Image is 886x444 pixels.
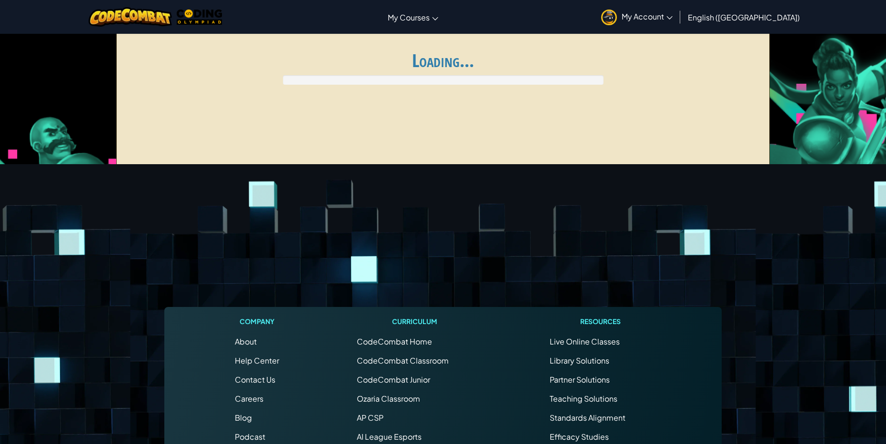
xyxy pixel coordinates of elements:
[235,375,275,385] span: Contact Us
[235,413,252,423] a: Blog
[550,336,620,346] a: Live Online Classes
[622,11,673,21] span: My Account
[357,316,472,326] h1: Curriculum
[683,4,805,30] a: English ([GEOGRAPHIC_DATA])
[235,394,263,404] a: Careers
[235,316,279,326] h1: Company
[122,50,764,70] h1: Loading...
[89,7,172,27] img: CodeCombat logo
[357,432,422,442] a: AI League Esports
[550,432,609,442] a: Efficacy Studies
[550,316,651,326] h1: Resources
[596,2,677,32] a: My Account
[550,394,617,404] a: Teaching Solutions
[357,413,383,423] a: AP CSP
[177,10,222,25] img: MTO Coding Olympiad logo
[550,413,625,423] a: Standards Alignment
[235,432,265,442] a: Podcast
[550,375,610,385] a: Partner Solutions
[388,12,430,22] span: My Courses
[357,355,449,365] a: CodeCombat Classroom
[601,10,617,25] img: avatar
[357,375,430,385] a: CodeCombat Junior
[357,336,432,346] span: CodeCombat Home
[357,394,420,404] a: Ozaria Classroom
[383,4,443,30] a: My Courses
[550,355,609,365] a: Library Solutions
[235,336,257,346] a: About
[688,12,800,22] span: English ([GEOGRAPHIC_DATA])
[235,355,279,365] a: Help Center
